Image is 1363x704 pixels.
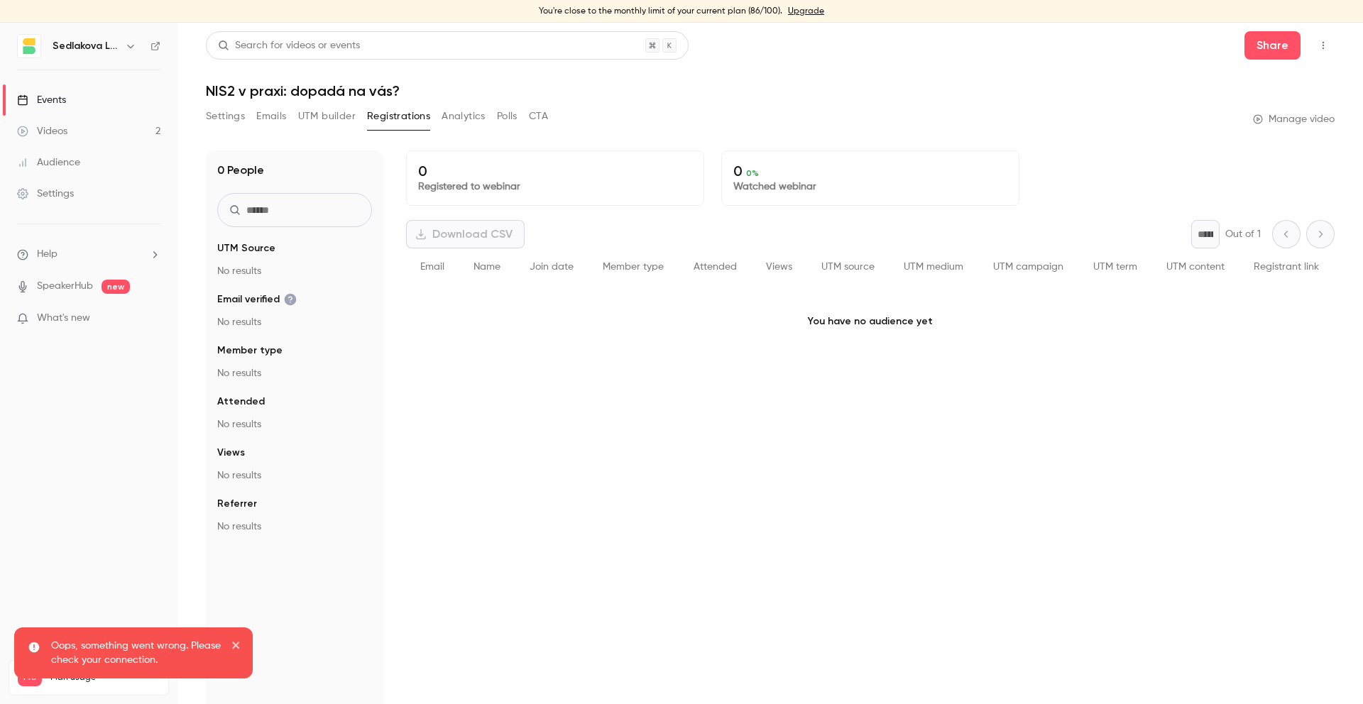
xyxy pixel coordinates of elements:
span: Email [420,262,444,272]
button: Share [1244,31,1301,60]
span: UTM term [1093,262,1137,272]
a: Manage video [1253,112,1335,126]
span: Member type [603,262,664,272]
p: Registered to webinar [418,180,692,194]
button: Settings [206,105,245,128]
span: Registrant link [1254,262,1319,272]
p: No results [217,468,372,483]
section: facet-groups [217,241,372,534]
span: Referrer [217,497,257,511]
span: UTM content [1166,262,1225,272]
span: Views [217,446,245,460]
p: 0 [733,163,1007,180]
span: Member type [217,343,283,358]
li: help-dropdown-opener [17,247,160,262]
span: Views [766,262,792,272]
span: new [102,280,130,294]
p: No results [217,264,372,278]
h1: 0 People [217,162,264,179]
div: Audience [17,155,80,170]
span: UTM medium [904,262,963,272]
span: What's new [37,311,90,326]
img: Sedlakova Legal [18,35,40,57]
p: Oops, something went wrong. Please check your connection. [51,639,221,667]
p: Out of 1 [1225,227,1261,241]
span: 0 % [746,168,759,178]
span: UTM Source [217,241,275,255]
span: UTM source [821,262,875,272]
span: Name [474,262,500,272]
p: No results [217,417,372,431]
button: CTA [529,105,548,128]
iframe: Noticeable Trigger [143,312,160,325]
span: Email verified [217,292,297,307]
p: Watched webinar [733,180,1007,194]
p: 0 [418,163,692,180]
p: No results [217,315,372,329]
span: Join date [530,262,574,272]
div: Settings [17,187,74,201]
div: People list [406,248,1335,286]
button: Polls [497,105,518,128]
a: Upgrade [788,6,824,17]
div: Search for videos or events [218,38,360,53]
h1: NIS2 v praxi: dopadá na vás? [206,82,1335,99]
button: close [231,639,241,656]
p: No results [217,366,372,380]
div: Events [17,93,66,107]
button: Analytics [442,105,486,128]
span: Attended [217,395,265,409]
span: Help [37,247,58,262]
button: Registrations [367,105,430,128]
button: Emails [256,105,286,128]
h6: Sedlakova Legal [53,39,119,53]
span: UTM campaign [993,262,1063,272]
p: No results [217,519,372,534]
p: You have no audience yet [406,286,1335,357]
div: Videos [17,124,67,138]
a: SpeakerHub [37,279,93,294]
button: UTM builder [298,105,356,128]
span: Attended [694,262,737,272]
